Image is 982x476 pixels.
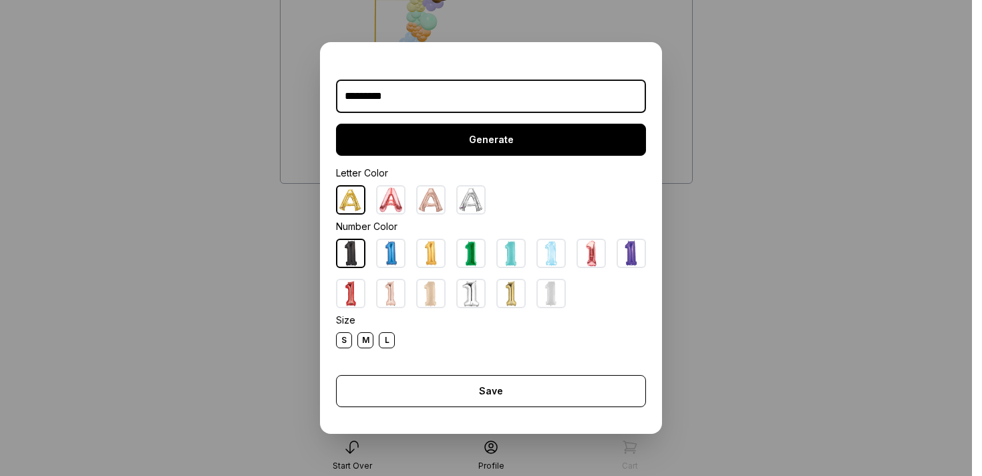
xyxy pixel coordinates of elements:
[379,332,395,348] div: L
[336,332,352,348] div: S
[357,332,373,348] div: M
[336,220,646,233] div: Number Color
[336,375,646,407] div: Save
[336,124,646,156] div: Generate
[336,314,646,327] div: Size
[336,166,646,180] div: Letter Color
